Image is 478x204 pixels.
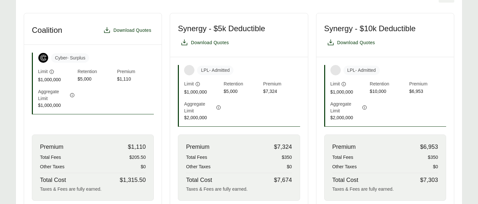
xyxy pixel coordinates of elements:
span: Total Fees [332,154,353,161]
button: Download Quotes [178,36,232,49]
span: Retention [370,81,406,88]
span: Premium [186,143,209,151]
span: Premium [263,81,300,88]
span: Download Quotes [113,27,152,34]
span: $350 [282,154,292,161]
span: Other Taxes [40,163,64,170]
span: $7,674 [274,176,292,185]
span: Limit [330,81,340,87]
span: $7,324 [263,88,300,96]
span: $1,110 [128,143,146,151]
h3: Synergy - $10k Deductible [324,24,416,33]
span: $10,000 [370,88,406,96]
span: $1,000,000 [38,76,75,83]
span: Premium [40,143,63,151]
span: $1,110 [117,76,154,83]
span: $0 [141,163,146,170]
span: Download Quotes [337,39,375,46]
span: $0 [287,163,292,170]
span: Aggregate Limit [184,101,214,114]
span: LPL - Admitted [343,66,380,75]
span: Aggregate Limit [330,101,361,114]
span: $2,000,000 [184,114,221,121]
div: Taxes & Fees are fully earned. [40,186,146,193]
span: $6,953 [409,88,446,96]
span: $1,315.50 [120,176,146,185]
span: Limit [38,68,48,75]
span: $205.50 [129,154,146,161]
button: Download Quotes [324,36,378,49]
span: Download Quotes [191,39,229,46]
img: Coalition [38,53,48,63]
h3: Synergy - $5k Deductible [178,24,265,33]
span: $1,000,000 [184,89,221,96]
span: Total Cost [40,176,66,185]
span: Premium [409,81,446,88]
span: Total Cost [186,176,212,185]
span: $350 [428,154,438,161]
span: Aggregate Limit [38,88,68,102]
span: Other Taxes [186,163,210,170]
span: $7,324 [274,143,292,151]
span: $1,000,000 [38,102,75,109]
span: Other Taxes [332,163,357,170]
span: Total Fees [186,154,207,161]
h3: Coalition [32,25,62,35]
span: $0 [433,163,438,170]
span: Premium [332,143,356,151]
span: $1,000,000 [330,89,367,96]
span: Total Cost [332,176,358,185]
span: $6,953 [420,143,438,151]
div: Taxes & Fees are fully earned. [186,186,292,193]
span: Total Fees [40,154,61,161]
span: Cyber - Surplus [51,53,89,63]
span: $7,303 [420,176,438,185]
div: Taxes & Fees are fully earned. [332,186,438,193]
span: Limit [184,81,194,87]
span: Retention [77,68,114,76]
span: $5,000 [77,76,114,83]
span: Premium [117,68,154,76]
span: LPL - Admitted [197,66,233,75]
span: $5,000 [224,88,260,96]
span: $2,000,000 [330,114,367,121]
button: Download Quotes [100,24,154,37]
span: Retention [224,81,260,88]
